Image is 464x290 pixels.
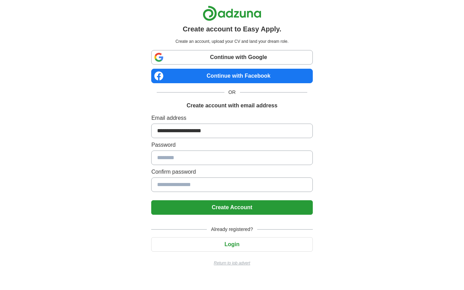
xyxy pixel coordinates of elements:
span: OR [224,89,240,96]
img: Adzuna logo [203,6,261,21]
a: Continue with Google [151,50,312,65]
a: Return to job advert [151,260,312,266]
h1: Create account to Easy Apply. [183,24,281,34]
a: Continue with Facebook [151,69,312,83]
label: Confirm password [151,168,312,176]
span: Already registered? [207,226,257,233]
label: Email address [151,114,312,122]
h1: Create account with email address [186,101,277,110]
button: Create Account [151,200,312,215]
a: Login [151,241,312,247]
p: Create an account, upload your CV and land your dream role. [153,38,311,45]
label: Password [151,141,312,149]
button: Login [151,237,312,252]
